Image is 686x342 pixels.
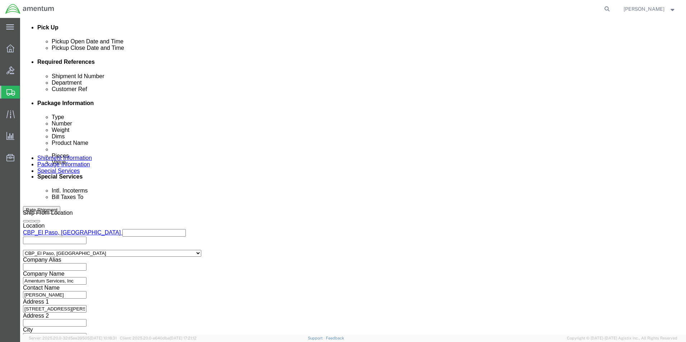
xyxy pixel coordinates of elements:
[120,336,197,340] span: Client: 2025.20.0-e640dba
[170,336,197,340] span: [DATE] 17:21:12
[5,4,55,14] img: logo
[308,336,326,340] a: Support
[567,335,677,341] span: Copyright © [DATE]-[DATE] Agistix Inc., All Rights Reserved
[326,336,344,340] a: Feedback
[623,5,676,13] button: [PERSON_NAME]
[624,5,664,13] span: Juan Trevino
[90,336,117,340] span: [DATE] 10:18:31
[29,336,117,340] span: Server: 2025.20.0-32d5ea39505
[20,18,686,334] iframe: FS Legacy Container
